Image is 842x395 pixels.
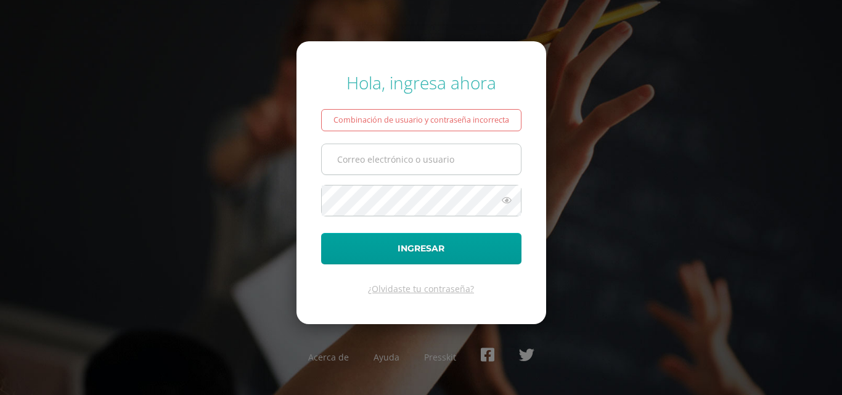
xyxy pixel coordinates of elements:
a: Presskit [424,351,456,363]
a: Acerca de [308,351,349,363]
button: Ingresar [321,233,521,264]
div: Combinación de usuario y contraseña incorrecta [321,109,521,131]
a: Ayuda [374,351,399,363]
a: ¿Olvidaste tu contraseña? [368,283,474,295]
input: Correo electrónico o usuario [322,144,521,174]
div: Hola, ingresa ahora [321,71,521,94]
